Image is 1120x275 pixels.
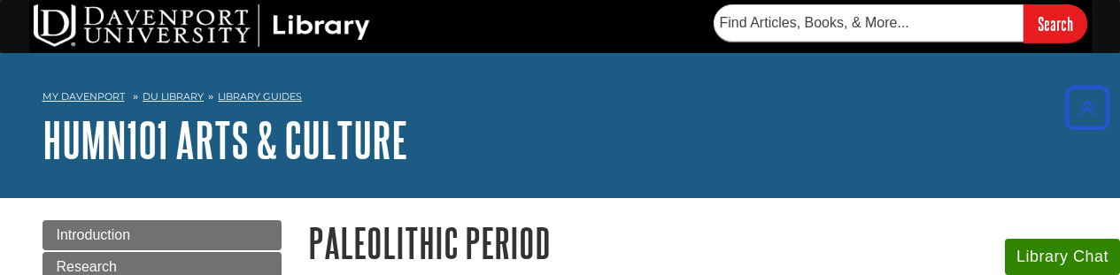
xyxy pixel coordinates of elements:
img: DU Library [34,4,370,47]
h1: Paleolithic Period [308,220,1078,265]
nav: breadcrumb [42,85,1078,113]
input: Search [1023,4,1087,42]
span: Introduction [57,227,131,242]
a: HUMN101 Arts & Culture [42,112,408,167]
a: Library Guides [218,90,302,103]
a: DU Library [143,90,204,103]
button: Library Chat [1005,239,1120,275]
input: Find Articles, Books, & More... [714,4,1023,42]
form: Searches DU Library's articles, books, and more [714,4,1087,42]
span: Research [57,259,117,274]
a: My Davenport [42,89,125,104]
a: Back to Top [1059,95,1116,119]
a: Introduction [42,220,282,250]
